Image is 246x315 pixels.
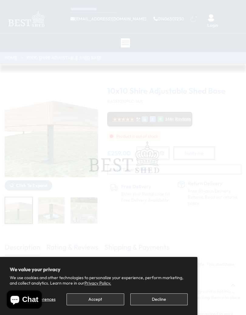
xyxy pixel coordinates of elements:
button: Decline [130,293,188,305]
p: We use cookies and other technologies to personalize your experience, perform marketing, and coll... [10,275,188,286]
button: Accept [67,293,124,305]
a: Privacy Policy. [84,280,111,286]
inbox-online-store-chat: Shopify online store chat [5,290,44,310]
h2: We value your privacy [10,267,188,272]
